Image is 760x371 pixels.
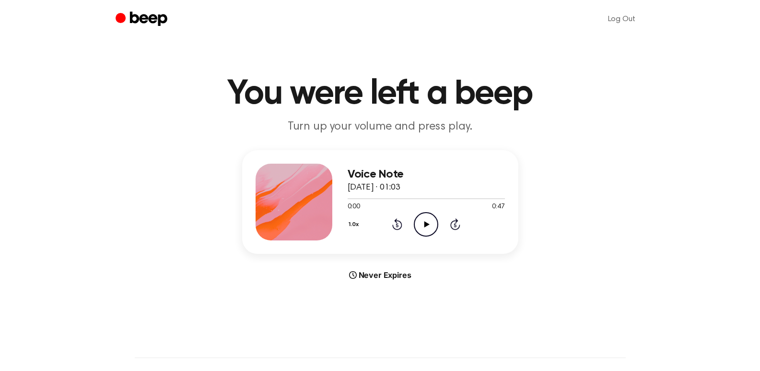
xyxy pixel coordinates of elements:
[135,77,626,111] h1: You were left a beep
[242,269,518,281] div: Never Expires
[348,168,505,181] h3: Voice Note
[348,202,360,212] span: 0:00
[348,216,362,233] button: 1.0x
[196,119,564,135] p: Turn up your volume and press play.
[116,10,170,29] a: Beep
[348,183,400,192] span: [DATE] · 01:03
[492,202,504,212] span: 0:47
[598,8,645,31] a: Log Out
